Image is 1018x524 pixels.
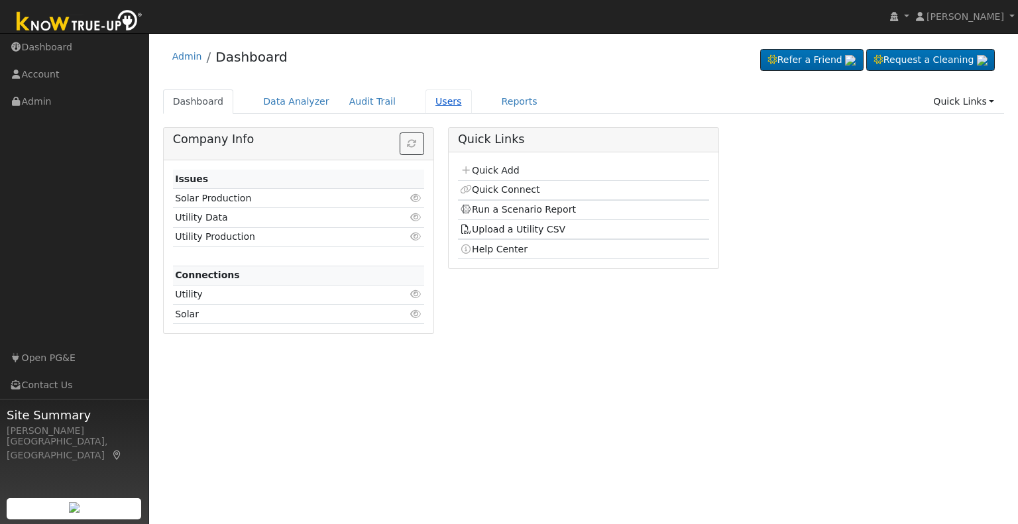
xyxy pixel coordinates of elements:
span: Site Summary [7,406,142,424]
i: Click to view [410,193,422,203]
a: Help Center [460,244,528,254]
div: [PERSON_NAME] [7,424,142,438]
a: Dashboard [215,49,288,65]
strong: Issues [175,174,208,184]
a: Quick Connect [460,184,539,195]
a: Map [111,450,123,460]
a: Data Analyzer [253,89,339,114]
a: Admin [172,51,202,62]
h5: Quick Links [458,132,709,146]
a: Run a Scenario Report [460,204,576,215]
td: Solar [173,305,384,324]
img: Know True-Up [10,7,149,37]
span: [PERSON_NAME] [927,11,1004,22]
img: retrieve [977,55,988,66]
strong: Connections [175,270,240,280]
a: Quick Add [460,165,519,176]
td: Utility [173,285,384,304]
td: Utility Data [173,208,384,227]
h5: Company Info [173,132,424,146]
a: Reports [492,89,547,114]
img: retrieve [69,502,80,513]
div: [GEOGRAPHIC_DATA], [GEOGRAPHIC_DATA] [7,435,142,462]
a: Refer a Friend [760,49,864,72]
td: Solar Production [173,189,384,208]
img: retrieve [845,55,856,66]
i: Click to view [410,309,422,319]
a: Users [425,89,472,114]
i: Click to view [410,213,422,222]
a: Upload a Utility CSV [460,224,565,235]
a: Audit Trail [339,89,406,114]
i: Click to view [410,289,422,299]
i: Click to view [410,232,422,241]
td: Utility Production [173,227,384,246]
a: Request a Cleaning [866,49,995,72]
a: Quick Links [923,89,1004,114]
a: Dashboard [163,89,234,114]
